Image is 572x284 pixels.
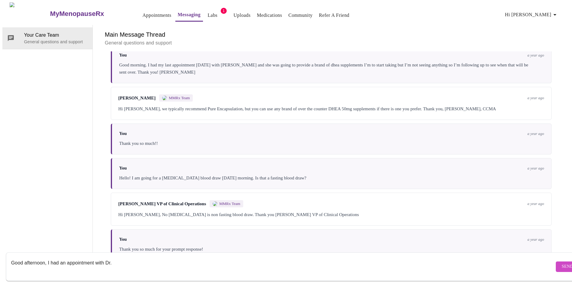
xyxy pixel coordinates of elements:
button: Medications [254,9,284,21]
span: a year ago [527,131,544,136]
p: General questions and support [105,39,558,47]
img: MyMenopauseRx Logo [10,2,49,25]
span: Your Care Team [24,32,88,39]
span: [PERSON_NAME] [118,96,156,101]
a: Community [289,11,313,20]
span: 1 [221,8,227,14]
div: Your Care TeamGeneral questions and support [2,27,92,49]
a: Appointments [143,11,171,20]
span: You [119,237,127,242]
a: Labs [207,11,217,20]
img: MMRX [162,96,167,100]
span: a year ago [527,201,544,206]
div: Hi [PERSON_NAME], No [MEDICAL_DATA] is non fasting blood draw. Thank you [PERSON_NAME] VP of Clin... [118,211,544,218]
button: Messaging [175,9,203,22]
button: Refer a Friend [316,9,352,21]
span: a year ago [527,166,544,171]
a: Uploads [234,11,251,20]
span: Hi [PERSON_NAME] [505,11,558,19]
span: MMRx Team [219,201,240,206]
button: Hi [PERSON_NAME] [503,9,561,21]
span: a year ago [527,53,544,58]
button: Labs [203,9,222,21]
span: You [119,131,127,136]
a: MyMenopauseRx [49,3,128,24]
div: Good morning. I had my last appointment [DATE] with [PERSON_NAME] and she was going to provide a ... [119,61,544,76]
a: Refer a Friend [319,11,350,20]
textarea: Send a message about your appointment [11,257,554,276]
a: Messaging [178,11,201,19]
span: MMRx Team [169,96,190,100]
p: General questions and support [24,39,88,45]
button: Uploads [231,9,253,21]
span: You [119,166,127,171]
img: MMRX [213,201,217,206]
div: Hello! I am going for a [MEDICAL_DATA] blood draw [DATE] morning. Is that a fasting blood draw? [119,174,544,182]
div: Thank you so much for your prompt response! [119,246,544,253]
a: Medications [257,11,282,20]
span: a year ago [527,96,544,100]
span: a year ago [527,237,544,242]
span: You [119,53,127,58]
div: Hi [PERSON_NAME], we typically recommend Pure Encapsulation, but you can use any brand of over th... [118,105,544,112]
button: Community [286,9,315,21]
h6: Main Message Thread [105,30,558,39]
h3: MyMenopauseRx [50,10,104,18]
div: Thank you so much!! [119,140,544,147]
button: Appointments [140,9,174,21]
span: [PERSON_NAME] VP of Clinical Operations [118,201,206,206]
